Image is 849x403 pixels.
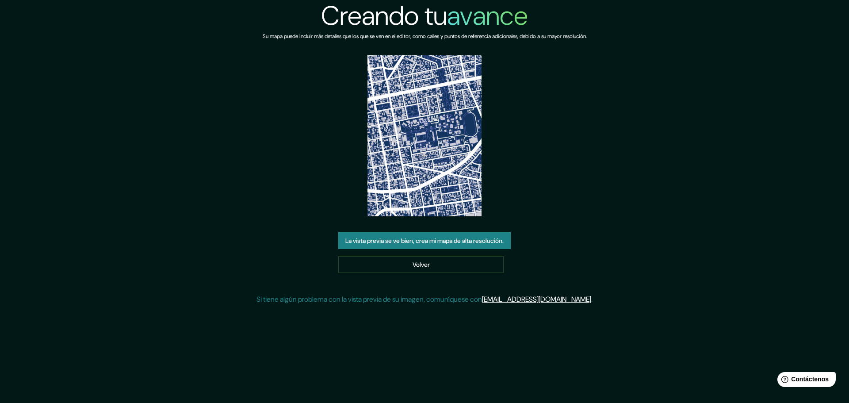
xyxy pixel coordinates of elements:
iframe: Lanzador de widgets de ayuda [770,368,839,393]
font: Si tiene algún problema con la vista previa de su imagen, comuníquese con [256,295,482,304]
font: Volver [413,261,430,269]
button: La vista previa se ve bien, crea mi mapa de alta resolución. [338,232,511,249]
a: [EMAIL_ADDRESS][DOMAIN_NAME] [482,295,591,304]
font: La vista previa se ve bien, crea mi mapa de alta resolución. [345,237,504,245]
font: Su mapa puede incluir más detalles que los que se ven en el editor, como calles y puntos de refer... [263,33,587,40]
font: . [591,295,593,304]
a: Volver [338,256,504,273]
img: vista previa del mapa creado [367,55,482,216]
